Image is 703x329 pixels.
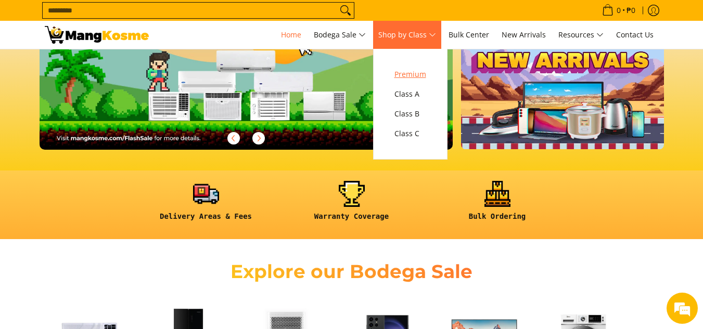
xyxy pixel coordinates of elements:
span: ₱0 [625,7,637,14]
h2: Explore our Bodega Sale [201,260,503,283]
span: Home [281,30,301,40]
a: Resources [553,21,609,49]
span: Class C [394,127,426,140]
a: Premium [389,64,431,84]
img: Mang Kosme: Your Home Appliances Warehouse Sale Partner! [45,26,149,44]
img: NEW_ARRIVAL.webp [461,36,663,149]
a: <h6><strong>Warranty Coverage</strong></h6> [284,181,419,229]
button: Search [337,3,354,18]
a: Class B [389,104,431,124]
span: Class B [394,108,426,121]
a: Home [276,21,306,49]
span: Bodega Sale [314,29,366,42]
nav: Main Menu [159,21,659,49]
span: 0 [615,7,622,14]
span: Resources [558,29,604,42]
span: Shop by Class [378,29,436,42]
a: <h6><strong>Delivery Areas & Fees</strong></h6> [138,181,274,229]
span: Bulk Center [449,30,489,40]
a: Shop by Class [373,21,441,49]
span: Class A [394,88,426,101]
span: New Arrivals [502,30,546,40]
a: Class A [389,84,431,104]
a: New Arrivals [496,21,551,49]
a: Class C [389,124,431,143]
button: Next [247,127,270,150]
span: Contact Us [616,30,654,40]
button: Previous [222,127,245,150]
a: Contact Us [611,21,659,49]
a: Bodega Sale [309,21,371,49]
span: Premium [394,68,426,81]
a: Bulk Center [443,21,494,49]
a: <h6><strong>Bulk Ordering</strong></h6> [430,181,565,229]
span: • [599,5,638,16]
